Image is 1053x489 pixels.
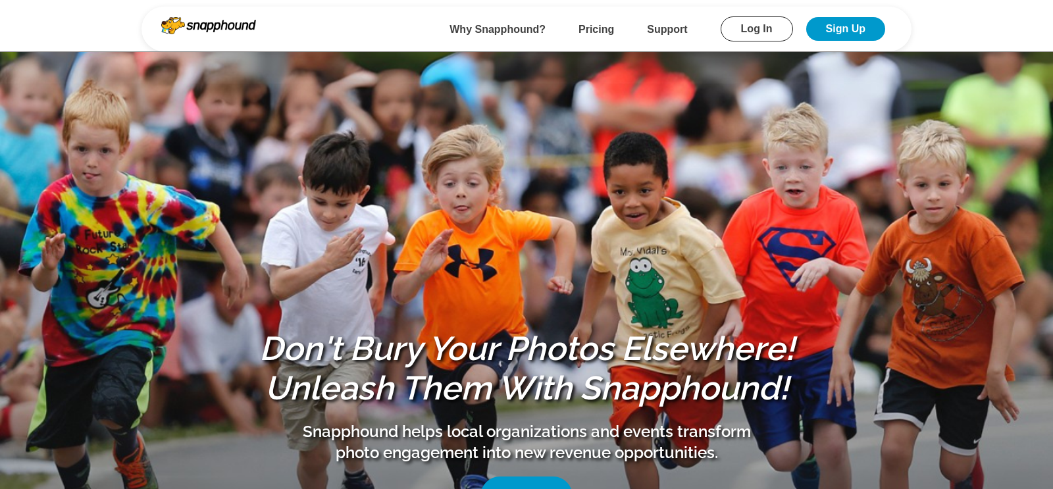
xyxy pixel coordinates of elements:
a: Support [647,24,687,35]
h1: Don't Bury Your Photos Elsewhere! Unleash Them With Snapphound! [250,329,803,408]
a: Log In [721,16,793,41]
a: Sign Up [806,17,885,41]
p: Snapphound helps local organizations and events transform photo engagement into new revenue oppor... [296,421,757,463]
a: Why Snapphound? [449,24,546,35]
img: Snapphound Logo [161,17,256,34]
a: Pricing [578,24,614,35]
